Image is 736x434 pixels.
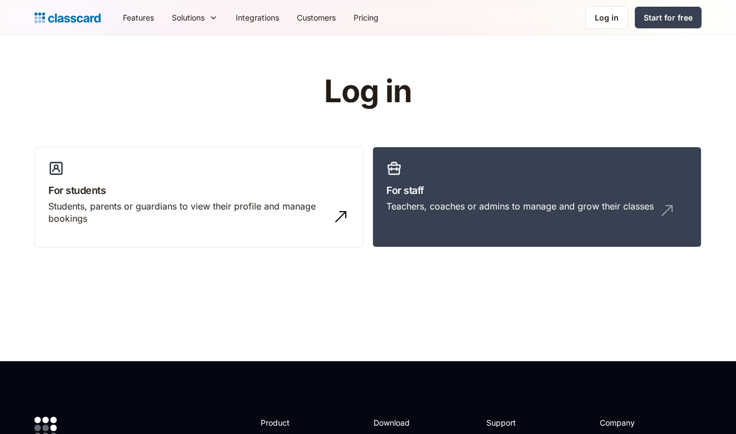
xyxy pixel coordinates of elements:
h1: Log in [192,74,545,109]
a: Pricing [345,5,387,30]
a: Features [114,5,163,30]
a: For staffTeachers, coaches or admins to manage and grow their classes [372,147,702,248]
h3: For staff [386,183,688,198]
div: Solutions [163,5,227,30]
h2: Product [261,417,320,428]
div: Log in [595,12,619,23]
h3: For students [48,183,350,198]
a: Log in [585,6,628,29]
div: Teachers, coaches or admins to manage and grow their classes [386,200,654,212]
a: Integrations [227,5,288,30]
h2: Download [374,417,419,428]
a: Customers [288,5,345,30]
a: Start for free [635,7,702,28]
a: For studentsStudents, parents or guardians to view their profile and manage bookings [34,147,364,248]
div: Start for free [644,12,693,23]
div: Solutions [172,12,205,23]
h2: Company [600,417,674,428]
h2: Support [486,417,531,428]
div: Students, parents or guardians to view their profile and manage bookings [48,200,327,225]
a: home [34,10,101,26]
